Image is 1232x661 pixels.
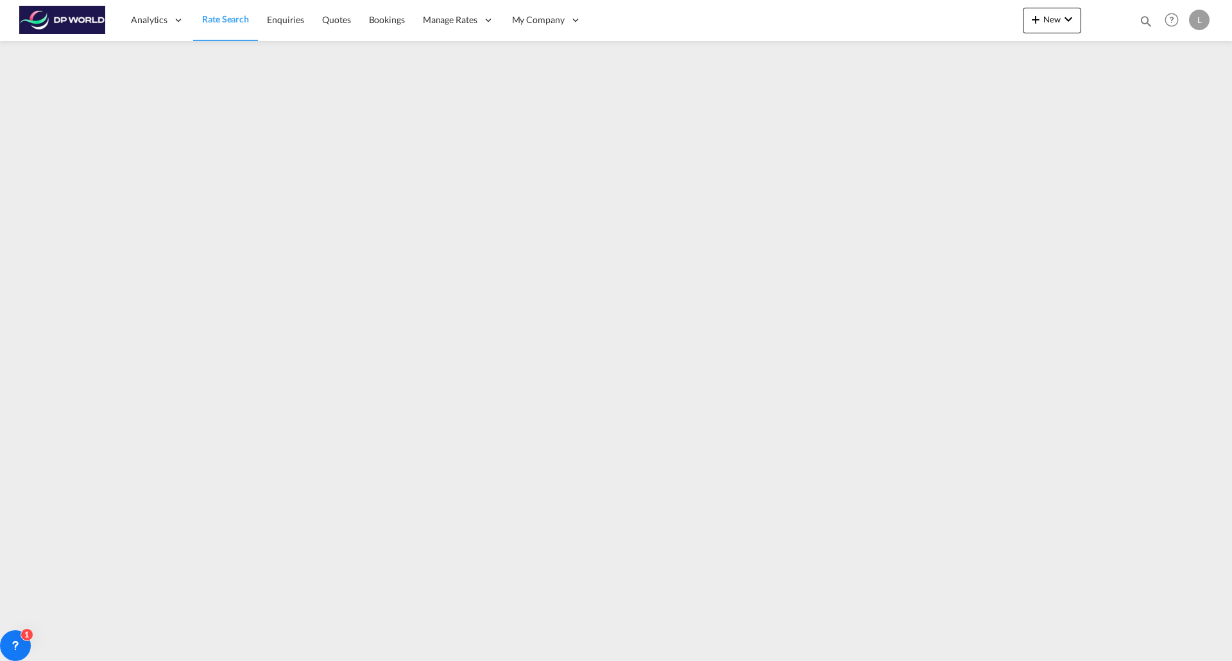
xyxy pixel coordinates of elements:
span: Help [1161,9,1183,31]
span: Analytics [131,13,167,26]
span: Quotes [322,14,350,25]
button: icon-plus 400-fgNewicon-chevron-down [1023,8,1081,33]
div: L [1189,10,1210,30]
span: Bookings [369,14,405,25]
span: Rate Search [202,13,249,24]
span: My Company [512,13,565,26]
div: Help [1161,9,1189,32]
md-icon: icon-magnify [1139,14,1153,28]
span: Enquiries [267,14,304,25]
span: Manage Rates [423,13,477,26]
md-icon: icon-plus 400-fg [1028,12,1043,27]
img: c08ca190194411f088ed0f3ba295208c.png [19,6,106,35]
md-icon: icon-chevron-down [1061,12,1076,27]
div: icon-magnify [1139,14,1153,33]
span: New [1028,14,1076,24]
